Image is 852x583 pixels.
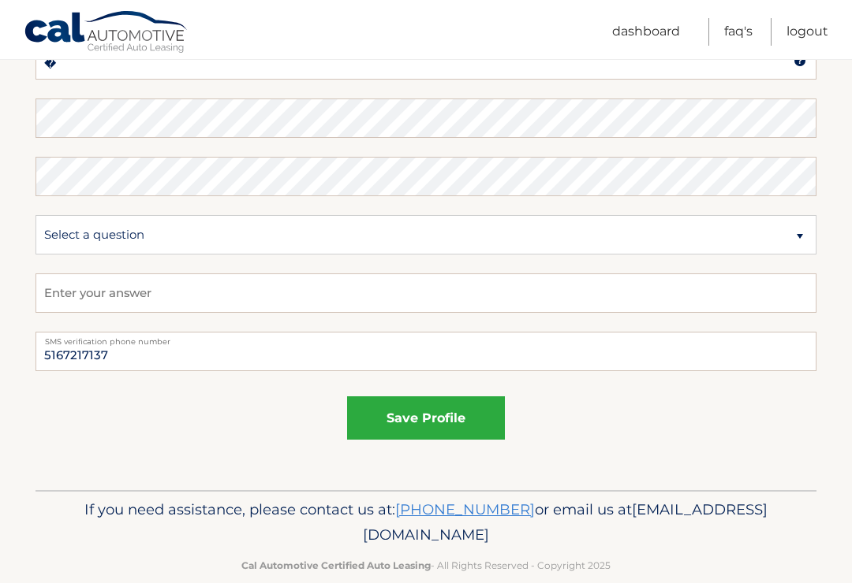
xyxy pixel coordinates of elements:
[24,10,189,56] a: Cal Automotive
[724,18,753,46] a: FAQ's
[35,273,816,313] input: Enter your answer
[35,332,816,344] label: SMS verification phone number
[787,18,828,46] a: Logout
[35,332,816,371] input: Telephone number for SMS login verification
[35,40,816,80] input: Seconday Email for CAL Automotive Correspondence (Optional)
[241,559,431,571] strong: Cal Automotive Certified Auto Leasing
[59,557,793,574] p: - All Rights Reserved - Copyright 2025
[347,396,505,440] button: save profile
[612,18,680,46] a: Dashboard
[59,497,793,548] p: If you need assistance, please contact us at: or email us at
[395,500,535,518] a: [PHONE_NUMBER]
[363,500,768,544] span: [EMAIL_ADDRESS][DOMAIN_NAME]
[794,54,806,67] img: tooltip.svg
